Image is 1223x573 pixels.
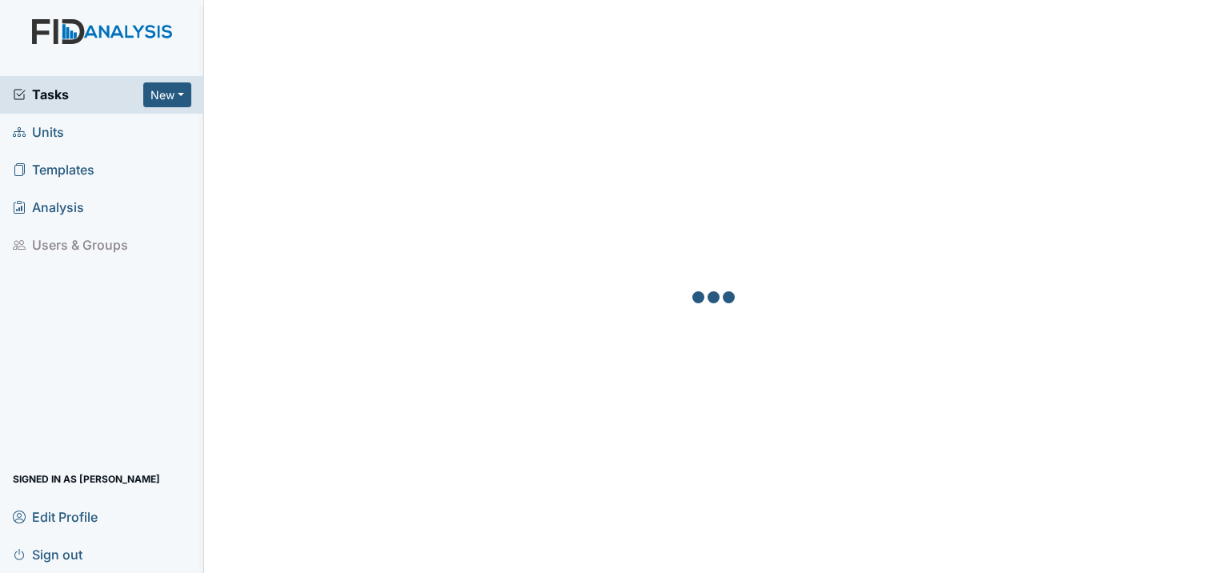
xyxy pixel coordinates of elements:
[13,158,94,182] span: Templates
[13,467,160,491] span: Signed in as [PERSON_NAME]
[13,85,143,104] a: Tasks
[13,504,98,529] span: Edit Profile
[143,82,191,107] button: New
[13,120,64,145] span: Units
[13,195,84,220] span: Analysis
[13,542,82,567] span: Sign out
